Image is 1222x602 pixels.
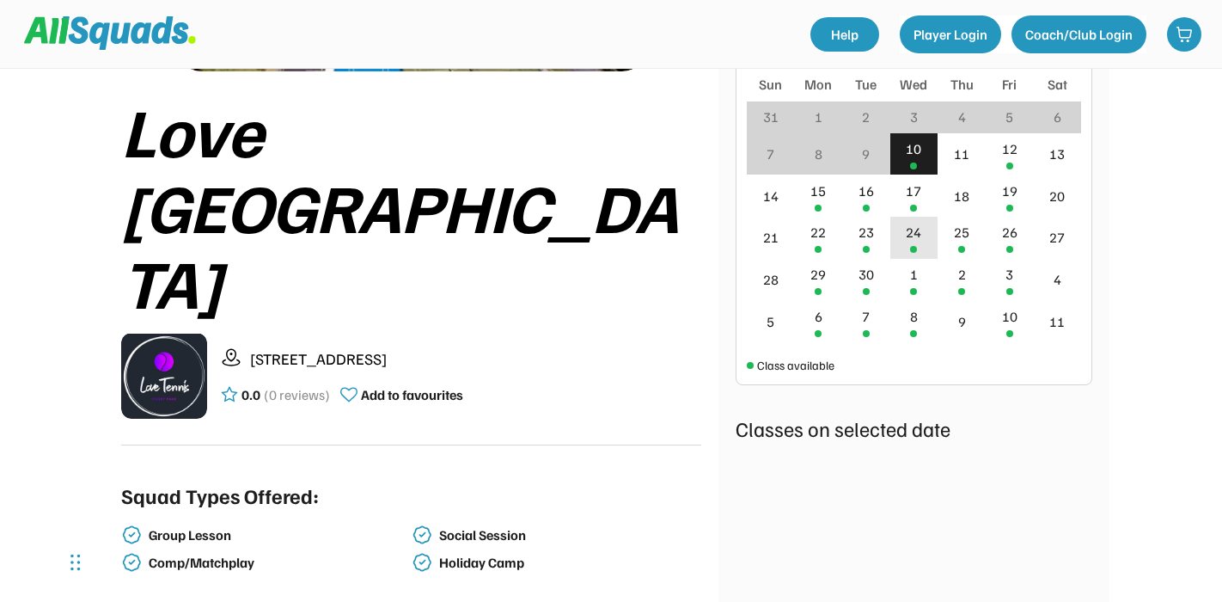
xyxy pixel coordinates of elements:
[855,74,877,95] div: Tue
[815,107,822,127] div: 1
[763,186,779,206] div: 14
[264,384,330,405] div: (0 reviews)
[1049,311,1065,332] div: 11
[767,144,774,164] div: 7
[954,186,969,206] div: 18
[815,306,822,327] div: 6
[810,17,879,52] a: Help
[906,181,921,201] div: 17
[1049,186,1065,206] div: 20
[950,74,974,95] div: Thu
[121,92,701,319] div: Love [GEOGRAPHIC_DATA]
[412,525,432,545] img: check-verified-01.svg
[862,306,870,327] div: 7
[439,555,699,571] div: Holiday Camp
[858,264,874,285] div: 30
[763,269,779,290] div: 28
[1176,26,1193,43] img: shopping-cart-01%20%281%29.svg
[958,107,966,127] div: 4
[858,181,874,201] div: 16
[1002,181,1017,201] div: 19
[1011,15,1146,53] button: Coach/Club Login
[906,138,921,159] div: 10
[1054,107,1061,127] div: 6
[958,264,966,285] div: 2
[900,74,927,95] div: Wed
[910,107,918,127] div: 3
[250,347,701,371] div: [STREET_ADDRESS]
[121,480,319,511] div: Squad Types Offered:
[763,107,779,127] div: 31
[906,222,921,243] div: 24
[767,311,774,332] div: 5
[815,144,822,164] div: 8
[121,552,142,573] img: check-verified-01.svg
[361,384,463,405] div: Add to favourites
[954,144,969,164] div: 11
[810,181,826,201] div: 15
[862,107,870,127] div: 2
[1002,138,1017,159] div: 12
[24,16,196,49] img: Squad%20Logo.svg
[958,311,966,332] div: 9
[1049,227,1065,248] div: 27
[900,15,1001,53] button: Player Login
[412,552,432,573] img: check-verified-01.svg
[1049,144,1065,164] div: 13
[910,306,918,327] div: 8
[1054,269,1061,290] div: 4
[862,144,870,164] div: 9
[121,525,142,545] img: check-verified-01.svg
[810,264,826,285] div: 29
[149,555,408,571] div: Comp/Matchplay
[757,356,834,374] div: Class available
[1002,222,1017,243] div: 26
[763,227,779,248] div: 21
[910,264,918,285] div: 1
[736,413,1092,444] div: Classes on selected date
[149,527,408,544] div: Group Lesson
[439,527,699,544] div: Social Session
[121,333,207,419] img: LTPP_Logo_REV.jpeg
[858,222,874,243] div: 23
[1048,74,1067,95] div: Sat
[759,74,782,95] div: Sun
[954,222,969,243] div: 25
[810,222,826,243] div: 22
[1005,107,1013,127] div: 5
[241,384,260,405] div: 0.0
[804,74,832,95] div: Mon
[1005,264,1013,285] div: 3
[1002,74,1017,95] div: Fri
[1002,306,1017,327] div: 10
